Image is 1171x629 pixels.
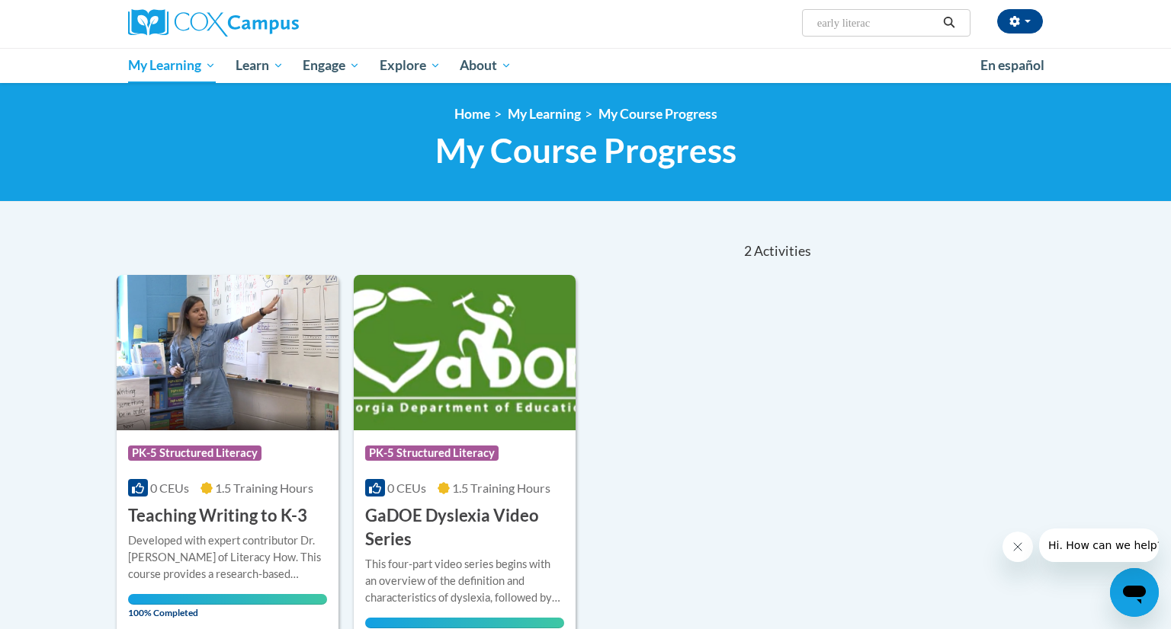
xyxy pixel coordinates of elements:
iframe: Button to launch messaging window [1110,568,1159,617]
iframe: Message from company [1039,528,1159,562]
div: Your progress [128,594,327,605]
a: About [451,48,522,83]
a: Home [454,106,490,122]
a: Cox Campus [128,9,418,37]
span: 0 CEUs [150,481,189,495]
img: Cox Campus [128,9,299,37]
h3: GaDOE Dyslexia Video Series [365,504,564,551]
a: Learn [226,48,294,83]
img: Course Logo [117,275,338,430]
span: My Learning [128,56,216,75]
input: Search Courses [816,14,938,32]
span: About [460,56,512,75]
button: Search [938,14,961,32]
div: This four-part video series begins with an overview of the definition and characteristics of dysl... [365,556,564,606]
div: Main menu [105,48,1066,83]
span: 2 [744,243,752,260]
span: Learn [236,56,284,75]
span: PK-5 Structured Literacy [365,445,499,461]
span: Activities [754,243,811,260]
span: 1.5 Training Hours [452,481,550,495]
a: My Learning [508,106,581,122]
span: 1.5 Training Hours [215,481,313,495]
img: Course Logo [354,275,576,430]
a: My Learning [118,48,226,83]
span: Hi. How can we help? [9,11,124,23]
div: Developed with expert contributor Dr. [PERSON_NAME] of Literacy How. This course provides a resea... [128,532,327,583]
a: En español [970,49,1054,81]
span: Engage [303,56,360,75]
span: En español [980,57,1044,73]
button: Account Settings [997,9,1043,34]
a: Explore [370,48,451,83]
a: My Course Progress [598,106,717,122]
span: 100% Completed [128,594,327,618]
iframe: Close message [1003,532,1033,562]
span: Explore [380,56,441,75]
a: Engage [293,48,370,83]
div: Your progress [365,618,564,628]
span: My Course Progress [435,130,736,171]
h3: Teaching Writing to K-3 [128,504,307,528]
span: 0 CEUs [387,481,426,495]
span: PK-5 Structured Literacy [128,445,261,461]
